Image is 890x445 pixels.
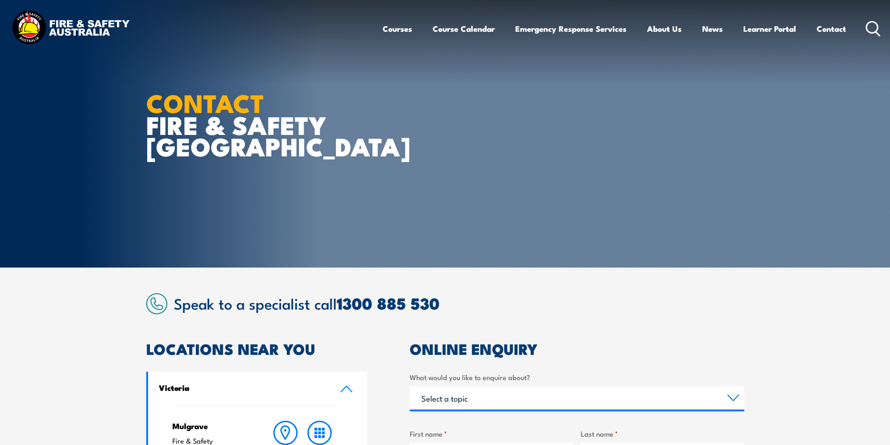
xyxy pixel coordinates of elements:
[410,372,744,382] label: What would you like to enquire about?
[146,92,377,157] h1: FIRE & SAFETY [GEOGRAPHIC_DATA]
[383,16,412,41] a: Courses
[410,428,573,439] label: First name
[172,421,250,431] h4: Mulgrave
[433,16,495,41] a: Course Calendar
[647,16,682,41] a: About Us
[581,428,744,439] label: Last name
[702,16,723,41] a: News
[159,382,326,393] h4: Victoria
[174,295,744,311] h2: Speak to a specialist call
[146,342,368,355] h2: LOCATIONS NEAR YOU
[817,16,846,41] a: Contact
[515,16,627,41] a: Emergency Response Services
[148,372,368,406] a: Victoria
[146,83,264,121] strong: CONTACT
[410,342,744,355] h2: ONLINE ENQUIRY
[743,16,796,41] a: Learner Portal
[337,290,440,315] a: 1300 885 530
